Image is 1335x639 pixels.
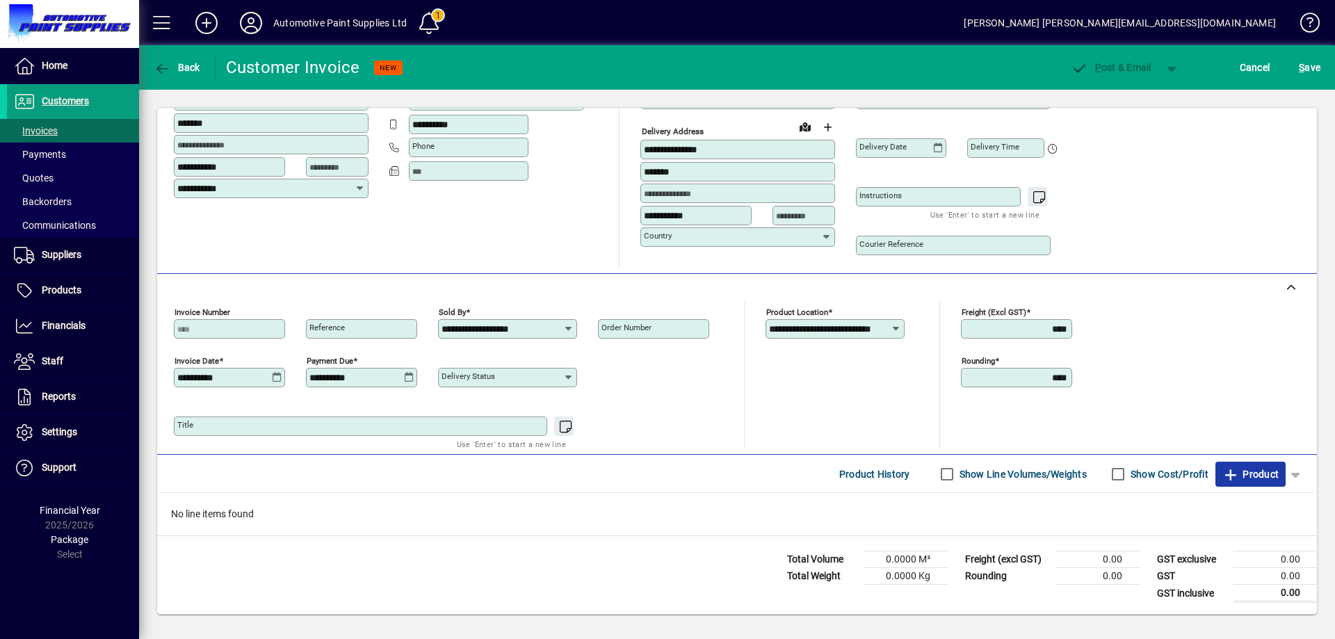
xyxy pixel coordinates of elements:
[42,95,89,106] span: Customers
[1064,55,1158,80] button: Post & Email
[226,56,360,79] div: Customer Invoice
[7,166,139,190] a: Quotes
[42,284,81,296] span: Products
[7,344,139,379] a: Staff
[859,142,907,152] mat-label: Delivery date
[14,149,66,160] span: Payments
[962,356,995,366] mat-label: Rounding
[412,141,435,151] mat-label: Phone
[7,238,139,273] a: Suppliers
[1055,568,1139,585] td: 0.00
[14,220,96,231] span: Communications
[14,172,54,184] span: Quotes
[1290,3,1318,48] a: Knowledge Base
[864,568,947,585] td: 0.0000 Kg
[439,307,466,317] mat-label: Sold by
[1233,568,1317,585] td: 0.00
[864,551,947,568] td: 0.0000 M³
[766,307,828,317] mat-label: Product location
[42,426,77,437] span: Settings
[1071,62,1151,73] span: ost & Email
[1215,462,1286,487] button: Product
[1236,55,1274,80] button: Cancel
[309,323,345,332] mat-label: Reference
[958,568,1055,585] td: Rounding
[139,55,216,80] app-page-header-button: Back
[42,462,76,473] span: Support
[1233,585,1317,602] td: 0.00
[42,60,67,71] span: Home
[780,568,864,585] td: Total Weight
[7,213,139,237] a: Communications
[154,62,200,73] span: Back
[7,309,139,343] a: Financials
[1299,56,1320,79] span: ave
[184,10,229,35] button: Add
[962,307,1026,317] mat-label: Freight (excl GST)
[1233,551,1317,568] td: 0.00
[229,10,273,35] button: Profile
[7,119,139,143] a: Invoices
[930,207,1039,223] mat-hint: Use 'Enter' to start a new line
[380,63,397,72] span: NEW
[42,355,63,366] span: Staff
[7,451,139,485] a: Support
[273,12,407,34] div: Automotive Paint Supplies Ltd
[7,380,139,414] a: Reports
[816,116,839,138] button: Choose address
[175,307,230,317] mat-label: Invoice number
[794,115,816,138] a: View on map
[1150,568,1233,585] td: GST
[859,239,923,249] mat-label: Courier Reference
[1240,56,1270,79] span: Cancel
[150,55,204,80] button: Back
[457,436,566,452] mat-hint: Use 'Enter' to start a new line
[1222,463,1279,485] span: Product
[1299,62,1304,73] span: S
[177,420,193,430] mat-label: Title
[7,415,139,450] a: Settings
[42,320,86,331] span: Financials
[644,231,672,241] mat-label: Country
[834,462,916,487] button: Product History
[175,356,219,366] mat-label: Invoice date
[859,191,902,200] mat-label: Instructions
[42,391,76,402] span: Reports
[7,49,139,83] a: Home
[1128,467,1208,481] label: Show Cost/Profit
[307,356,353,366] mat-label: Payment due
[839,463,910,485] span: Product History
[42,249,81,260] span: Suppliers
[14,196,72,207] span: Backorders
[971,142,1019,152] mat-label: Delivery time
[7,190,139,213] a: Backorders
[957,467,1087,481] label: Show Line Volumes/Weights
[1095,62,1101,73] span: P
[601,323,652,332] mat-label: Order number
[40,505,100,516] span: Financial Year
[51,534,88,545] span: Package
[1295,55,1324,80] button: Save
[1055,551,1139,568] td: 0.00
[7,273,139,308] a: Products
[1150,585,1233,602] td: GST inclusive
[14,125,58,136] span: Invoices
[157,493,1317,535] div: No line items found
[964,12,1276,34] div: [PERSON_NAME] [PERSON_NAME][EMAIL_ADDRESS][DOMAIN_NAME]
[7,143,139,166] a: Payments
[958,551,1055,568] td: Freight (excl GST)
[780,551,864,568] td: Total Volume
[1150,551,1233,568] td: GST exclusive
[442,371,495,381] mat-label: Delivery status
